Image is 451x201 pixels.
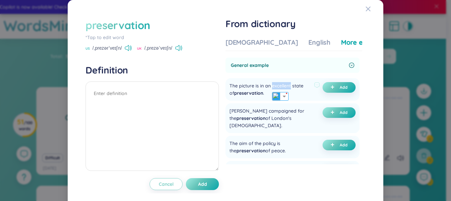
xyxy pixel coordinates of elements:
span: Add [198,181,207,187]
div: [DEMOGRAPHIC_DATA] [225,38,298,47]
h4: Definition [86,64,219,76]
span: preservation [236,148,265,154]
span: US [86,46,90,51]
button: plus [323,107,356,118]
span: preservation [234,90,263,96]
h1: From dictionary [225,18,362,30]
div: More examples [341,38,389,47]
div: *Tap to edit word [86,34,219,41]
div: English [308,38,330,47]
span: General example [231,62,346,69]
span: /ˌprezəˈveɪʃn/ [144,44,172,52]
span: plus [330,143,337,147]
div: The picture is in an excellent state of . [229,82,311,97]
span: preservation [236,115,265,121]
span: Add [340,142,348,148]
span: right-circle [349,63,354,68]
button: plus [323,82,356,93]
span: /ˌprezərˈveɪʃn/ [92,44,122,52]
span: plus [330,85,337,90]
span: Add [340,110,348,115]
div: The aim of the policy is the of peace. [229,140,311,154]
span: UK [137,46,142,51]
div: preservation [86,18,150,32]
span: Add [340,85,348,90]
span: Cancel [159,181,174,187]
button: plus [323,140,356,150]
div: [PERSON_NAME] campaigned for the of London's [DEMOGRAPHIC_DATA]. [229,107,311,129]
span: plus [330,110,337,115]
